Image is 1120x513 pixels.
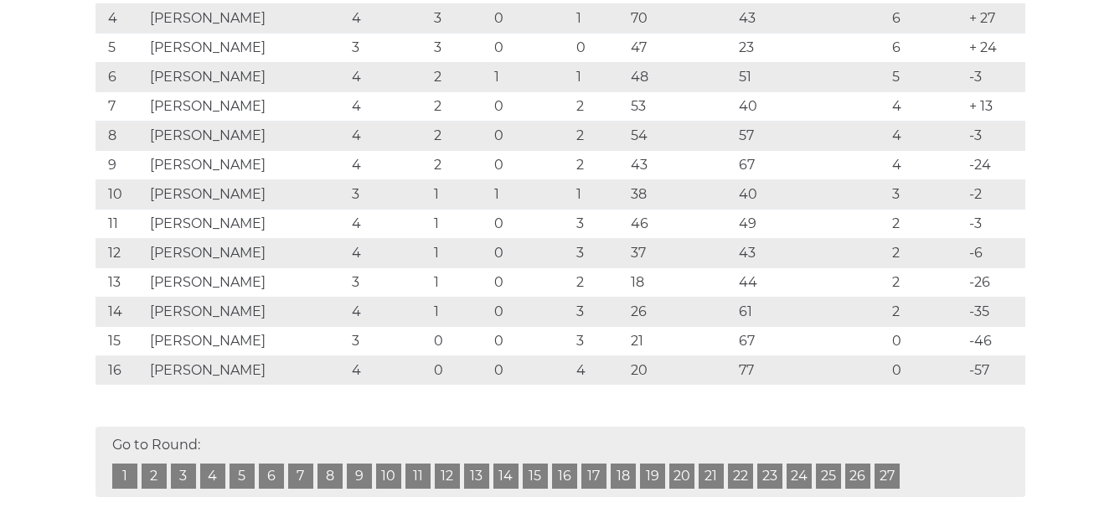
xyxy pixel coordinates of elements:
[348,63,430,92] td: 4
[572,268,627,298] td: 2
[288,464,313,489] a: 7
[735,327,888,356] td: 67
[490,4,572,34] td: 0
[493,464,519,489] a: 14
[146,210,348,239] td: [PERSON_NAME]
[888,239,964,268] td: 2
[95,122,146,151] td: 8
[735,239,888,268] td: 43
[348,356,430,386] td: 4
[146,180,348,210] td: [PERSON_NAME]
[735,210,888,239] td: 49
[95,210,146,239] td: 11
[430,63,490,92] td: 2
[430,298,490,327] td: 1
[490,298,572,327] td: 0
[95,268,146,298] td: 13
[95,239,146,268] td: 12
[95,4,146,34] td: 4
[735,92,888,122] td: 40
[435,464,460,489] a: 12
[728,464,753,489] a: 22
[490,151,572,180] td: 0
[965,268,1025,298] td: -26
[95,151,146,180] td: 9
[611,464,636,489] a: 18
[146,239,348,268] td: [PERSON_NAME]
[348,210,430,239] td: 4
[757,464,782,489] a: 23
[965,63,1025,92] td: -3
[735,151,888,180] td: 67
[627,268,735,298] td: 18
[627,151,735,180] td: 43
[490,34,572,63] td: 0
[816,464,841,489] a: 25
[965,34,1025,63] td: + 24
[572,122,627,151] td: 2
[490,63,572,92] td: 1
[581,464,606,489] a: 17
[965,327,1025,356] td: -46
[888,356,964,386] td: 0
[146,268,348,298] td: [PERSON_NAME]
[348,298,430,327] td: 4
[572,34,627,63] td: 0
[348,4,430,34] td: 4
[430,180,490,210] td: 1
[146,298,348,327] td: [PERSON_NAME]
[430,4,490,34] td: 3
[572,63,627,92] td: 1
[200,464,225,489] a: 4
[888,92,964,122] td: 4
[735,298,888,327] td: 61
[627,239,735,268] td: 37
[735,34,888,63] td: 23
[259,464,284,489] a: 6
[965,210,1025,239] td: -3
[490,210,572,239] td: 0
[965,356,1025,386] td: -57
[888,151,964,180] td: 4
[627,180,735,210] td: 38
[888,63,964,92] td: 5
[888,122,964,151] td: 4
[627,327,735,356] td: 21
[95,63,146,92] td: 6
[348,239,430,268] td: 4
[348,92,430,122] td: 4
[317,464,343,489] a: 8
[95,427,1025,497] div: Go to Round:
[95,180,146,210] td: 10
[572,239,627,268] td: 3
[888,180,964,210] td: 3
[348,327,430,356] td: 3
[572,327,627,356] td: 3
[146,327,348,356] td: [PERSON_NAME]
[348,268,430,298] td: 3
[735,122,888,151] td: 57
[965,4,1025,34] td: + 27
[965,180,1025,210] td: -2
[171,464,196,489] a: 3
[888,4,964,34] td: 6
[699,464,724,489] a: 21
[965,151,1025,180] td: -24
[735,268,888,298] td: 44
[430,34,490,63] td: 3
[572,210,627,239] td: 3
[669,464,694,489] a: 20
[627,4,735,34] td: 70
[95,92,146,122] td: 7
[112,464,137,489] a: 1
[572,151,627,180] td: 2
[965,92,1025,122] td: + 13
[490,180,572,210] td: 1
[735,180,888,210] td: 40
[430,356,490,386] td: 0
[735,4,888,34] td: 43
[376,464,401,489] a: 10
[348,34,430,63] td: 3
[146,63,348,92] td: [PERSON_NAME]
[348,180,430,210] td: 3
